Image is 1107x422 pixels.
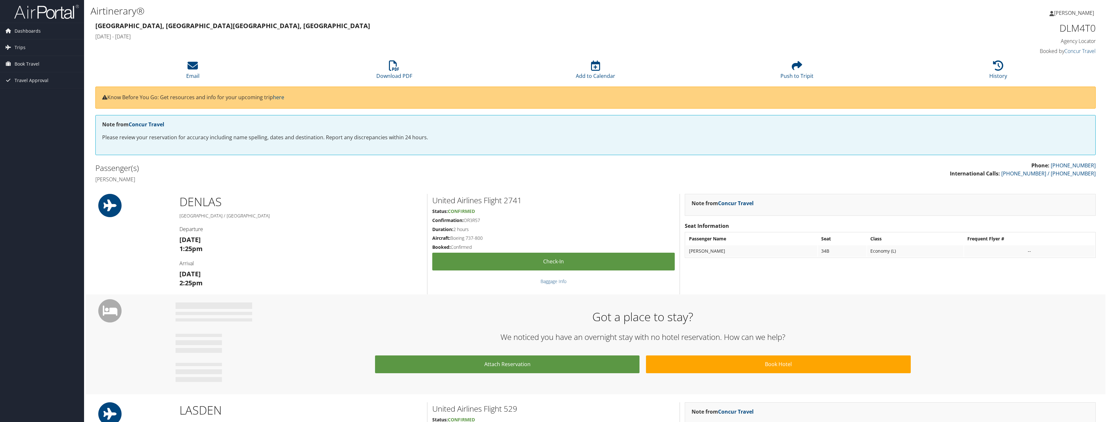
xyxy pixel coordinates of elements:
[15,39,26,56] span: Trips
[15,72,48,89] span: Travel Approval
[1064,47,1096,55] a: Concur Travel
[718,200,754,207] a: Concur Travel
[179,235,201,244] strong: [DATE]
[179,226,422,233] h4: Departure
[685,222,729,229] strong: Seat Information
[967,248,1091,254] div: --
[818,245,867,257] td: 34B
[867,245,963,257] td: Economy (L)
[432,226,675,233] h5: 2 hours
[1051,162,1096,169] a: [PHONE_NUMBER]
[95,163,591,174] h2: Passenger(s)
[432,253,675,270] a: Check-in
[179,244,203,253] strong: 1:25pm
[15,56,39,72] span: Book Travel
[718,408,754,415] a: Concur Travel
[780,64,813,79] a: Push to Tripit
[186,64,199,79] a: Email
[375,355,639,373] a: Attach Reservation
[853,21,1096,35] h1: DLM4T0
[867,233,963,245] th: Class
[102,93,1089,102] p: Know Before You Go: Get resources and info for your upcoming trip
[432,235,675,241] h5: Boeing 737-800
[102,121,164,128] strong: Note from
[1031,162,1049,169] strong: Phone:
[95,176,591,183] h4: [PERSON_NAME]
[129,121,164,128] a: Concur Travel
[1001,170,1096,177] a: [PHONE_NUMBER] / [PHONE_NUMBER]
[376,64,412,79] a: Download PDF
[853,47,1096,55] h4: Booked by
[432,235,450,241] strong: Aircraft:
[432,244,675,250] h5: Confirmed
[180,309,1105,325] h1: Got a place to stay?
[179,213,422,219] h5: [GEOGRAPHIC_DATA] / [GEOGRAPHIC_DATA]
[432,403,675,414] h2: United Airlines Flight 529
[432,208,448,214] strong: Status:
[818,233,867,245] th: Seat
[95,33,843,40] h4: [DATE] - [DATE]
[180,332,1105,343] h2: We noticed you have an overnight stay with no hotel reservation. How can we help?
[432,217,675,224] h5: OR3R57
[541,278,566,284] a: Baggage Info
[273,94,284,101] a: here
[1054,9,1094,16] span: [PERSON_NAME]
[692,408,754,415] strong: Note from
[432,195,675,206] h2: United Airlines Flight 2741
[179,260,422,267] h4: Arrival
[179,269,201,278] strong: [DATE]
[102,133,1089,142] p: Please review your reservation for accuracy including name spelling, dates and destination. Repor...
[432,244,451,250] strong: Booked:
[432,217,464,223] strong: Confirmation:
[853,37,1096,45] h4: Agency Locator
[692,200,754,207] strong: Note from
[95,21,370,30] strong: [GEOGRAPHIC_DATA], [GEOGRAPHIC_DATA] [GEOGRAPHIC_DATA], [GEOGRAPHIC_DATA]
[646,355,910,373] a: Book Hotel
[179,194,422,210] h1: DEN LAS
[14,4,79,19] img: airportal-logo.png
[576,64,615,79] a: Add to Calendar
[686,233,817,245] th: Passenger Name
[1049,3,1101,23] a: [PERSON_NAME]
[91,4,764,18] h1: Airtinerary®
[989,64,1007,79] a: History
[448,208,475,214] span: Confirmed
[179,402,422,418] h1: LAS DEN
[964,233,1095,245] th: Frequent Flyer #
[179,279,203,287] strong: 2:25pm
[432,226,453,232] strong: Duration:
[950,170,1000,177] strong: International Calls:
[15,23,41,39] span: Dashboards
[686,245,817,257] td: [PERSON_NAME]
